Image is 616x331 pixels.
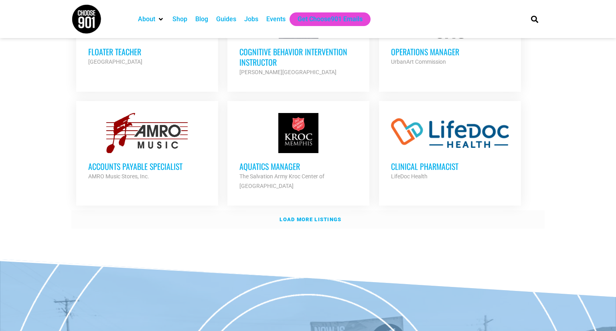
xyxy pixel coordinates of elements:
div: Search [528,12,541,26]
h3: Accounts Payable Specialist [88,161,206,172]
strong: Load more listings [280,216,341,222]
a: Shop [172,14,187,24]
h3: Cognitive Behavior Intervention Instructor [239,46,357,67]
a: Get Choose901 Emails [298,14,363,24]
h3: Aquatics Manager [239,161,357,172]
strong: [PERSON_NAME][GEOGRAPHIC_DATA] [239,69,336,75]
a: Blog [195,14,208,24]
nav: Main nav [134,12,517,26]
div: About [134,12,168,26]
a: Accounts Payable Specialist AMRO Music Stores, Inc. [76,101,218,193]
a: About [138,14,155,24]
a: Load more listings [71,210,545,229]
strong: [GEOGRAPHIC_DATA] [88,59,142,65]
a: Guides [216,14,236,24]
h3: Clinical Pharmacist [391,161,509,172]
h3: Floater Teacher [88,46,206,57]
a: Clinical Pharmacist LifeDoc Health [379,101,521,193]
a: Aquatics Manager The Salvation Army Kroc Center of [GEOGRAPHIC_DATA] [227,101,369,203]
a: Events [266,14,286,24]
h3: Operations Manager [391,46,509,57]
strong: LifeDoc Health [391,173,428,180]
strong: AMRO Music Stores, Inc. [88,173,149,180]
strong: UrbanArt Commission [391,59,446,65]
strong: The Salvation Army Kroc Center of [GEOGRAPHIC_DATA] [239,173,324,189]
a: Jobs [244,14,258,24]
